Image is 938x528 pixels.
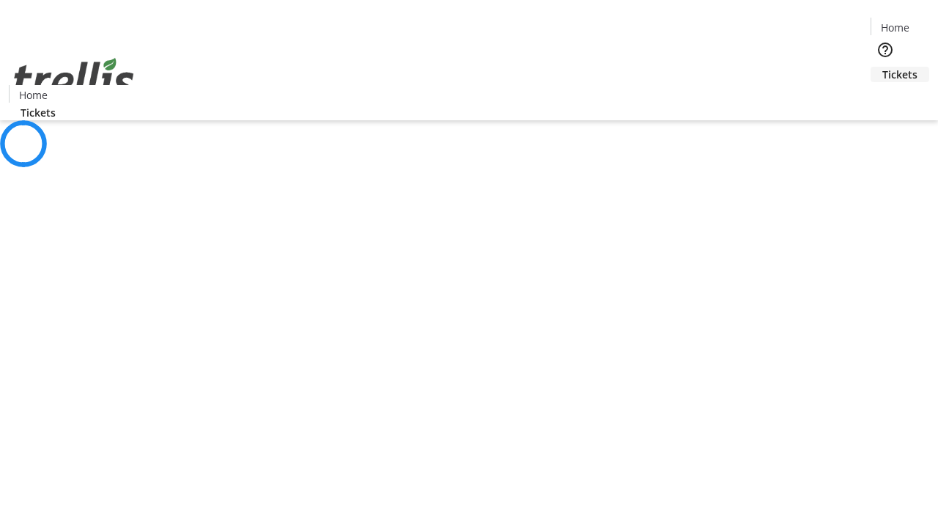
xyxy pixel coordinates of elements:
button: Cart [871,82,900,111]
a: Tickets [9,105,67,120]
button: Help [871,35,900,65]
span: Home [881,20,909,35]
a: Tickets [871,67,929,82]
span: Tickets [882,67,917,82]
a: Home [10,87,56,103]
span: Tickets [21,105,56,120]
span: Home [19,87,48,103]
img: Orient E2E Organization vjlQ4Jt33u's Logo [9,42,139,115]
a: Home [871,20,918,35]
